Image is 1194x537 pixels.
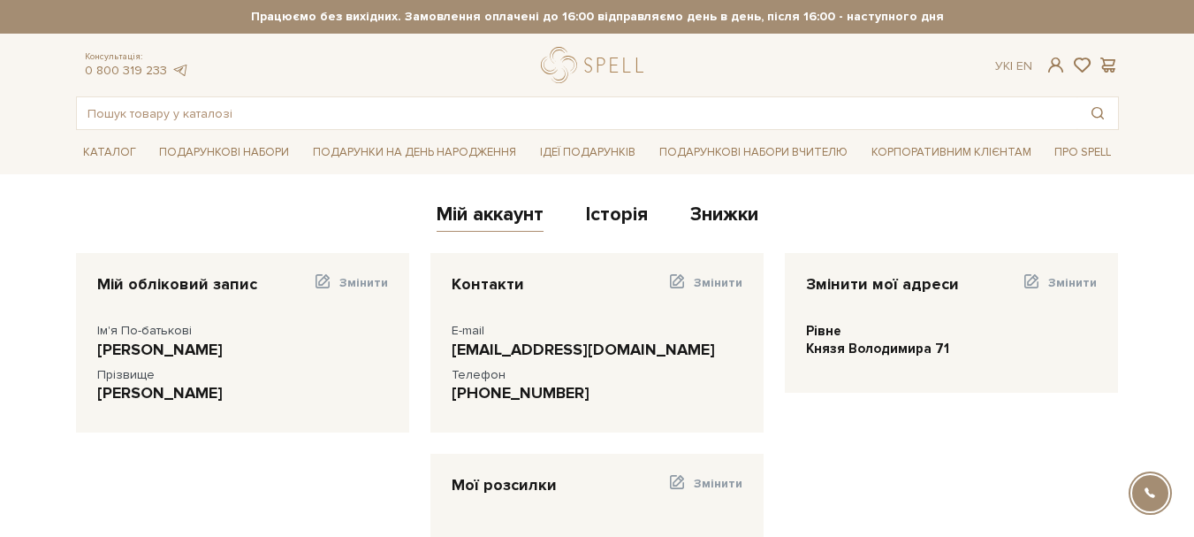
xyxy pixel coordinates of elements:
button: Пошук товару у каталозі [1077,97,1118,129]
a: telegram [171,63,189,78]
a: 0 800 319 233 [85,63,167,78]
div: [PERSON_NAME] [97,340,388,360]
span: Змінити [694,476,742,491]
a: Змінити [312,274,387,302]
span: E-mail [452,323,484,338]
a: Знижки [690,203,758,232]
div: [PHONE_NUMBER] [452,383,742,403]
a: Подарункові набори Вчителю [652,137,855,167]
span: Прізвище [97,367,155,382]
span: Телефон [452,367,506,382]
a: Подарунки на День народження [306,139,523,166]
a: Корпоративним клієнтам [864,139,1038,166]
a: Подарункові набори [152,139,296,166]
div: Мої розсилки [452,475,557,495]
div: [EMAIL_ADDRESS][DOMAIN_NAME] [452,340,742,360]
div: Рівне Князя Володимира 71 [806,323,1097,357]
div: Мій обліковий запис [97,274,257,295]
a: En [1016,58,1032,73]
a: Змінити [667,274,742,302]
a: Змінити [1022,274,1097,302]
a: Каталог [76,139,143,166]
span: Ім'я По-батькові [97,323,192,338]
a: Змінити [667,475,742,502]
span: Змінити [694,275,742,290]
div: Ук [995,58,1032,74]
span: Змінити [339,275,388,290]
a: logo [541,47,651,83]
a: Мій аккаунт [437,203,544,232]
a: Історія [586,203,648,232]
strong: Працюємо без вихідних. Замовлення оплачені до 16:00 відправляємо день в день, після 16:00 - насту... [76,9,1119,25]
a: Про Spell [1047,139,1118,166]
span: | [1010,58,1013,73]
span: Консультація: [85,51,189,63]
div: Змінити мої адреси [806,274,959,295]
span: Змінити [1048,275,1097,290]
a: Ідеї подарунків [533,139,643,166]
div: [PERSON_NAME] [97,383,388,403]
input: Пошук товару у каталозі [77,97,1077,129]
div: Контакти [452,274,524,295]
